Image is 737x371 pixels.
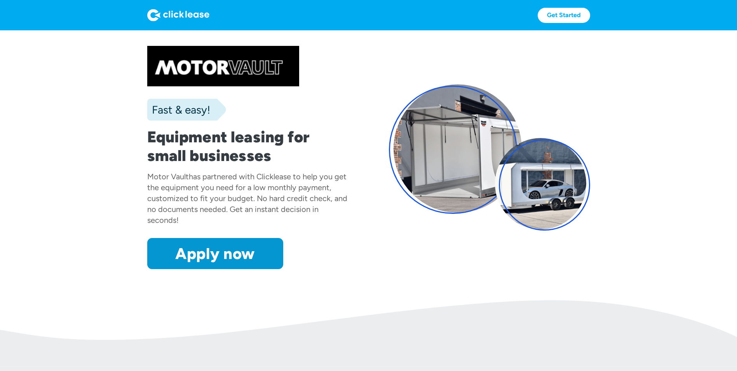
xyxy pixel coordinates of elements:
h1: Equipment leasing for small businesses [147,128,348,165]
div: has partnered with Clicklease to help you get the equipment you need for a low monthly payment, c... [147,172,347,225]
a: Apply now [147,238,283,269]
a: Get Started [538,8,590,23]
div: Fast & easy! [147,102,210,117]
div: Motor Vault [147,172,189,181]
img: Logo [147,9,209,21]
